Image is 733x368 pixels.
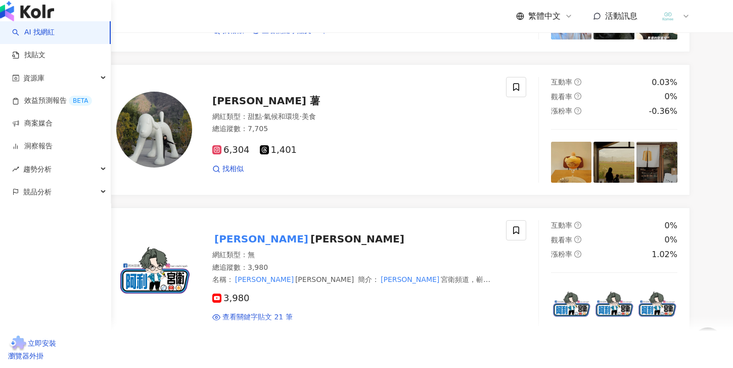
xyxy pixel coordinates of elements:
[264,112,299,120] span: 氣候和環境
[310,233,404,245] span: [PERSON_NAME]
[605,11,637,21] span: 活動訊息
[551,107,572,115] span: 漲粉率
[593,142,634,183] img: post-image
[551,250,572,258] span: 漲粉率
[83,64,690,195] a: KOL Avatar[PERSON_NAME] 薯網紅類型：甜點·氣候和環境·美食總追蹤數：7,7056,3041,401找相似互動率question-circle0.03%觀看率questio...
[636,285,677,326] img: post-image
[347,284,409,295] mark: [PERSON_NAME]
[12,166,19,173] span: rise
[212,231,310,247] mark: [PERSON_NAME]
[551,221,572,229] span: 互動率
[574,78,581,86] span: question-circle
[262,112,264,120] span: ·
[12,96,92,106] a: 效益預測報告BETA
[12,141,53,151] a: 洞察報告
[379,274,441,285] mark: [PERSON_NAME]
[574,93,581,100] span: question-circle
[551,78,572,86] span: 互動率
[652,77,677,88] div: 0.03%
[222,164,244,174] span: 找相似
[8,336,28,352] img: chrome extension
[636,142,677,183] img: post-image
[23,67,44,90] span: 資源庫
[665,220,677,231] div: 0%
[23,181,52,203] span: 競品分析
[212,112,494,122] div: 網紅類型 ：
[83,208,690,339] a: KOL Avatar[PERSON_NAME][PERSON_NAME]網紅類型：無總追蹤數：3,980名稱：[PERSON_NAME][PERSON_NAME]簡介：[PERSON_NAME]...
[212,95,320,107] span: [PERSON_NAME] 薯
[574,107,581,114] span: question-circle
[116,92,192,168] img: KOL Avatar
[212,164,244,174] a: 找相似
[551,285,592,326] img: post-image
[665,91,677,102] div: 0%
[8,336,725,360] a: chrome extension立即安裝 瀏覽器外掛
[222,312,293,322] span: 查看關鍵字貼文 21 筆
[665,234,677,246] div: 0%
[260,145,297,155] span: 1,401
[528,11,561,22] span: 繁體中文
[551,142,592,183] img: post-image
[212,275,354,283] span: 名稱 ：
[212,145,250,155] span: 6,304
[234,274,295,285] mark: [PERSON_NAME]
[212,263,494,273] div: 總追蹤數 ： 3,980
[551,93,572,101] span: 觀看率
[212,312,293,322] a: 查看關鍵字貼文 21 筆
[574,222,581,229] span: question-circle
[8,339,56,360] span: 立即安裝 瀏覽器外掛
[212,124,494,134] div: 總追蹤數 ： 7,705
[302,112,316,120] span: 美食
[574,251,581,258] span: question-circle
[212,250,494,260] div: 網紅類型 ： 無
[12,27,55,37] a: searchAI 找網紅
[23,158,52,181] span: 趨勢分析
[116,235,192,311] img: KOL Avatar
[12,118,53,129] a: 商案媒合
[652,249,677,260] div: 1.02%
[658,7,677,26] img: LOGO%E8%9D%A6%E7%9A%AE2.png
[649,106,677,117] div: -0.36%
[593,285,634,326] img: post-image
[248,112,262,120] span: 甜點
[12,50,45,60] a: 找貼文
[212,293,250,304] span: 3,980
[295,275,354,283] span: [PERSON_NAME]
[551,236,572,244] span: 觀看率
[299,112,301,120] span: ·
[574,236,581,243] span: question-circle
